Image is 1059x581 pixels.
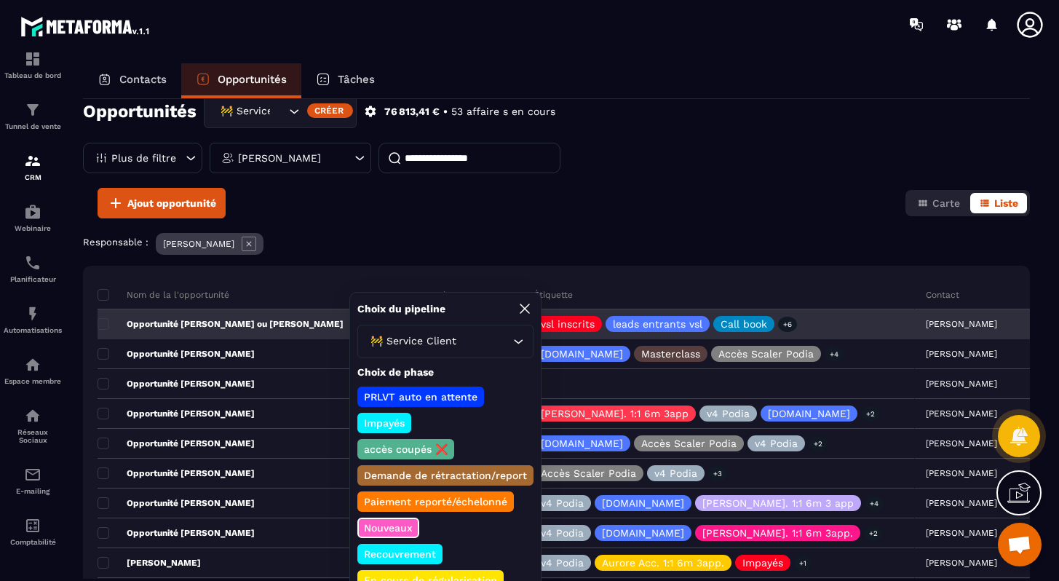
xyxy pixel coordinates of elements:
[119,73,167,86] p: Contacts
[541,319,595,329] p: vsl inscrits
[641,349,700,359] p: Masterclass
[24,152,41,170] img: formation
[4,506,62,557] a: accountantaccountantComptabilité
[24,305,41,323] img: automations
[111,153,176,163] p: Plus de filtre
[702,528,853,538] p: [PERSON_NAME]. 1:1 6m 3app.
[932,197,960,209] span: Carte
[534,289,573,301] p: Étiquette
[707,408,750,419] p: v4 Podia
[602,528,684,538] p: [DOMAIN_NAME]
[4,326,62,334] p: Automatisations
[825,347,844,362] p: +4
[459,333,509,349] input: Search for option
[181,63,301,98] a: Opportunités
[163,239,234,249] p: [PERSON_NAME]
[301,63,389,98] a: Tâches
[98,557,201,569] p: [PERSON_NAME]
[970,193,1027,213] button: Liste
[357,325,534,358] div: Search for option
[742,558,783,568] p: Impayés
[98,188,226,218] button: Ajout opportunité
[4,173,62,181] p: CRM
[451,105,555,119] p: 53 affaire s en cours
[755,438,798,448] p: v4 Podia
[362,442,450,456] p: accès coupés ❌
[654,468,697,478] p: v4 Podia
[541,349,623,359] p: [DOMAIN_NAME]
[382,289,409,301] p: Statut
[541,558,584,568] p: v4 Podia
[362,468,529,483] p: Demande de rétractation/report
[4,141,62,192] a: formationformationCRM
[865,496,884,511] p: +4
[994,197,1018,209] span: Liste
[794,556,812,571] p: +1
[4,396,62,455] a: social-networksocial-networkRéseaux Sociaux
[98,408,255,419] p: Opportunité [PERSON_NAME]
[98,318,344,330] p: Opportunité [PERSON_NAME] ou [PERSON_NAME]
[864,526,883,541] p: +2
[24,466,41,483] img: email
[4,377,62,385] p: Espace membre
[768,408,850,419] p: [DOMAIN_NAME]
[721,319,767,329] p: Call book
[4,538,62,546] p: Comptabilité
[98,467,255,479] p: Opportunité [PERSON_NAME]
[541,408,689,419] p: [PERSON_NAME]. 1:1 6m 3app
[204,95,357,128] div: Search for option
[24,407,41,424] img: social-network
[998,523,1042,566] a: Ouvrir le chat
[24,101,41,119] img: formation
[338,73,375,86] p: Tâches
[4,428,62,444] p: Réseaux Sociaux
[83,237,148,248] p: Responsable :
[98,527,255,539] p: Opportunité [PERSON_NAME]
[4,345,62,396] a: automationsautomationsEspace membre
[613,319,702,329] p: leads entrants vsl
[362,547,438,561] p: Recouvrement
[4,275,62,283] p: Planificateur
[809,436,828,451] p: +2
[4,224,62,232] p: Webinaire
[362,390,480,404] p: PRLVT auto en attente
[127,196,216,210] span: Ajout opportunité
[98,348,255,360] p: Opportunité [PERSON_NAME]
[20,13,151,39] img: logo
[362,416,407,430] p: Impayés
[83,97,197,126] h2: Opportunités
[541,528,584,538] p: v4 Podia
[218,73,287,86] p: Opportunités
[362,494,509,509] p: Paiement reporté/échelonné
[217,103,271,119] span: 🚧 Service Client
[384,105,440,119] p: 76 813,41 €
[271,103,285,119] input: Search for option
[367,333,459,349] span: 🚧 Service Client
[4,243,62,294] a: schedulerschedulerPlanificateur
[926,289,959,301] p: Contact
[718,349,814,359] p: Accès Scaler Podia
[98,438,255,449] p: Opportunité [PERSON_NAME]
[4,192,62,243] a: automationsautomationsWebinaire
[238,153,321,163] p: [PERSON_NAME]
[98,497,255,509] p: Opportunité [PERSON_NAME]
[24,203,41,221] img: automations
[357,365,534,379] p: Choix de phase
[541,438,623,448] p: [DOMAIN_NAME]
[83,63,181,98] a: Contacts
[443,105,448,119] p: •
[708,466,727,481] p: +3
[24,50,41,68] img: formation
[24,254,41,272] img: scheduler
[602,558,724,568] p: Aurore Acc. 1:1 6m 3app.
[908,193,969,213] button: Carte
[778,317,797,332] p: +6
[4,122,62,130] p: Tunnel de vente
[4,294,62,345] a: automationsautomationsAutomatisations
[362,521,415,535] p: Nouveaux
[307,103,353,118] div: Créer
[98,378,255,390] p: Opportunité [PERSON_NAME]
[541,468,636,478] p: Accès Scaler Podia
[702,498,854,508] p: [PERSON_NAME]. 1:1 6m 3 app
[541,498,584,508] p: v4 Podia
